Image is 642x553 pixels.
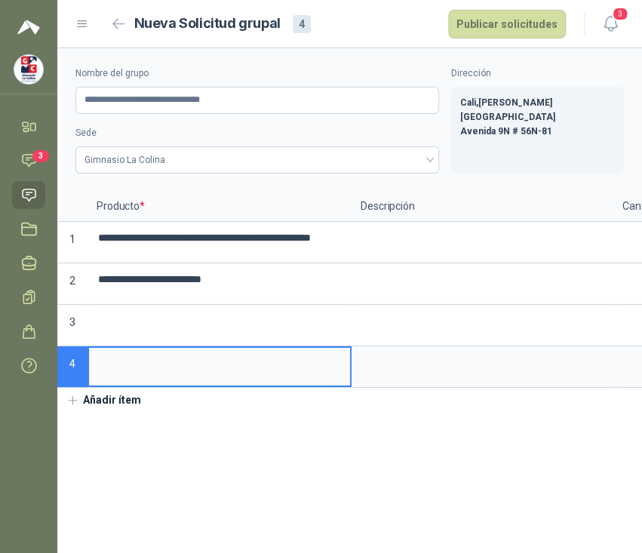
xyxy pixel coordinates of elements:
span: 3 [32,150,49,162]
span: Gimnasio La Colina [84,149,430,171]
img: Company Logo [14,55,43,84]
span: 3 [612,7,628,21]
p: Cali , [PERSON_NAME][GEOGRAPHIC_DATA] [460,96,615,124]
p: Producto [88,192,352,222]
p: 4 [57,346,88,388]
p: 2 [57,263,88,305]
p: Descripción [352,192,616,222]
img: Logo peakr [17,18,40,36]
a: 3 [12,146,45,174]
p: 1 [57,222,88,263]
div: 4 [293,15,311,33]
button: 3 [597,11,624,38]
p: Avenida 9N # 56N-81 [460,124,615,139]
label: Sede [75,126,439,140]
p: 3 [57,305,88,346]
button: Publicar solicitudes [448,10,566,38]
label: Nombre del grupo [75,66,439,81]
h2: Nueva Solicitud grupal [134,13,281,35]
button: Añadir ítem [57,388,150,413]
label: Dirección [451,66,624,81]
